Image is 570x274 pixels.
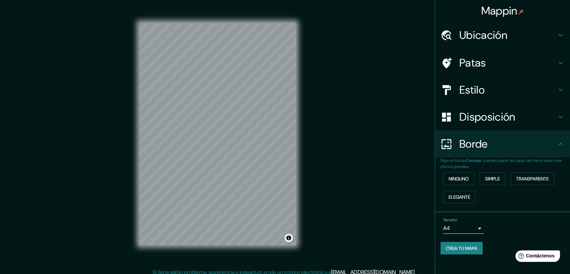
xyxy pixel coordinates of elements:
[440,158,562,169] font: : puedes opacar las capas del marco para crear efectos geniales.
[449,194,470,200] font: Elegante
[449,176,469,182] font: Ninguno
[435,130,570,157] div: Borde
[459,28,507,42] font: Ubicación
[446,245,477,251] font: Crea tu mapa
[440,242,483,255] button: Crea tu mapa
[459,56,486,70] font: Patas
[485,176,500,182] font: Simple
[459,137,488,151] font: Borde
[440,158,466,163] font: Elige un borde.
[285,234,293,242] button: Activar o desactivar atribución
[435,76,570,103] div: Estilo
[516,176,549,182] font: Transparente
[510,248,563,267] iframe: Lanzador de widgets de ayuda
[435,49,570,76] div: Patas
[435,22,570,49] div: Ubicación
[459,110,515,124] font: Disposición
[443,223,484,234] div: A4
[443,172,474,185] button: Ninguno
[443,191,476,203] button: Elegante
[443,217,457,223] font: Tamaño
[139,23,296,245] canvas: Mapa
[481,4,517,18] font: Mappin
[480,172,505,185] button: Simple
[443,225,450,232] font: A4
[466,158,481,163] font: Consejo
[518,9,524,15] img: pin-icon.png
[511,172,554,185] button: Transparente
[435,103,570,130] div: Disposición
[459,83,485,97] font: Estilo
